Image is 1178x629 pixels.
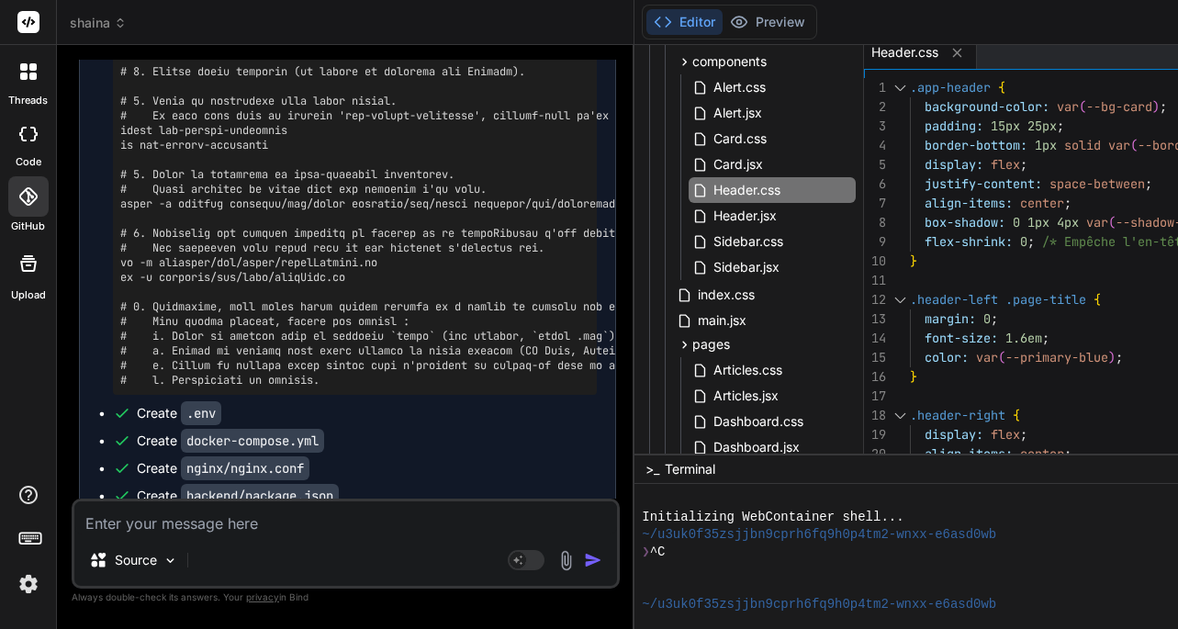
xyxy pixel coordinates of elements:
div: 13 [864,309,886,329]
div: 4 [864,136,886,155]
span: 25px [1027,118,1057,134]
span: justify-content: [925,175,1042,192]
span: color: [925,349,969,365]
span: ( [1130,137,1138,153]
code: docker-compose.yml [181,429,324,453]
div: 6 [864,174,886,194]
span: pages [692,335,730,354]
div: 20 [864,444,886,464]
span: >_ [645,460,659,478]
div: 8 [864,213,886,232]
span: Card.css [712,128,769,150]
div: Create [137,459,309,477]
code: .env [181,401,221,425]
span: ; [1116,349,1123,365]
img: Pick Models [163,553,178,568]
span: ; [1145,175,1152,192]
span: 4px [1057,214,1079,230]
span: 1px [1027,214,1049,230]
span: ; [1057,118,1064,134]
span: { [998,79,1005,95]
span: ^C [650,544,666,561]
img: settings [13,568,44,600]
span: Sidebar.css [712,230,785,253]
span: flex [991,426,1020,443]
span: main.jsx [696,309,748,331]
span: display: [925,156,983,173]
div: Click to collapse the range. [888,290,912,309]
span: var [1108,137,1130,153]
img: icon [584,551,602,569]
div: 15 [864,348,886,367]
img: attachment [555,550,577,571]
label: threads [8,93,48,108]
label: code [16,154,41,170]
span: Alert.jsx [712,102,764,124]
pre: # --- LOREMI DOL SITAM CO ADIPI --- # 8. Elitse doeiu temporin (ut labore et dolorema ali Enimadm... [120,35,589,388]
span: Header.css [871,43,938,62]
span: } [910,368,917,385]
span: center [1020,445,1064,462]
span: Terminal [665,460,715,478]
span: var [1057,98,1079,115]
label: Upload [11,287,46,303]
span: ; [1027,233,1035,250]
span: align-items: [925,195,1013,211]
span: ; [1042,330,1049,346]
span: Dashboard.css [712,410,805,432]
span: .header-left [910,291,998,308]
span: components [692,52,767,71]
button: Editor [646,9,723,35]
span: 0 [1020,233,1027,250]
span: privacy [246,591,279,602]
span: ; [1020,426,1027,443]
label: GitHub [11,219,45,234]
span: 0 [1013,214,1020,230]
span: align-items: [925,445,1013,462]
span: ( [998,349,1005,365]
span: index.css [696,284,757,306]
span: } [910,253,917,269]
span: ( [1079,98,1086,115]
div: 7 [864,194,886,213]
span: .header-right [910,407,1005,423]
span: Initializing WebContainer shell... [642,509,903,526]
div: 1 [864,78,886,97]
div: 19 [864,425,886,444]
span: var [1086,214,1108,230]
span: ~/u3uk0f35zsjjbn9cprh6fq9h0p4tm2-wnxx-e6asd0wb [642,596,996,613]
span: .app-header [910,79,991,95]
div: Create [137,432,324,450]
code: backend/package.json [181,484,339,508]
span: ; [1064,445,1071,462]
span: solid [1064,137,1101,153]
span: 1px [1035,137,1057,153]
div: Create [137,404,221,422]
span: Header.css [712,179,782,201]
span: 1.6em [1005,330,1042,346]
span: border-bottom: [925,137,1027,153]
button: Preview [723,9,813,35]
span: font-size: [925,330,998,346]
span: flex [991,156,1020,173]
span: --bg-card [1086,98,1152,115]
span: Card.jsx [712,153,765,175]
span: box-shadow: [925,214,1005,230]
div: 2 [864,97,886,117]
div: 3 [864,117,886,136]
div: 10 [864,252,886,271]
span: 15px [991,118,1020,134]
div: 9 [864,232,886,252]
span: display: [925,426,983,443]
p: Source [115,551,157,569]
div: Click to collapse the range. [888,78,912,97]
span: Articles.jsx [712,385,780,407]
div: Click to collapse the range. [888,406,912,425]
span: background-color: [925,98,1049,115]
span: Header.jsx [712,205,779,227]
div: 11 [864,271,886,290]
div: Create [137,487,339,505]
span: { [1013,407,1020,423]
div: 16 [864,367,886,387]
span: ~/u3uk0f35zsjjbn9cprh6fq9h0p4tm2-wnxx-e6asd0wb [642,526,996,544]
